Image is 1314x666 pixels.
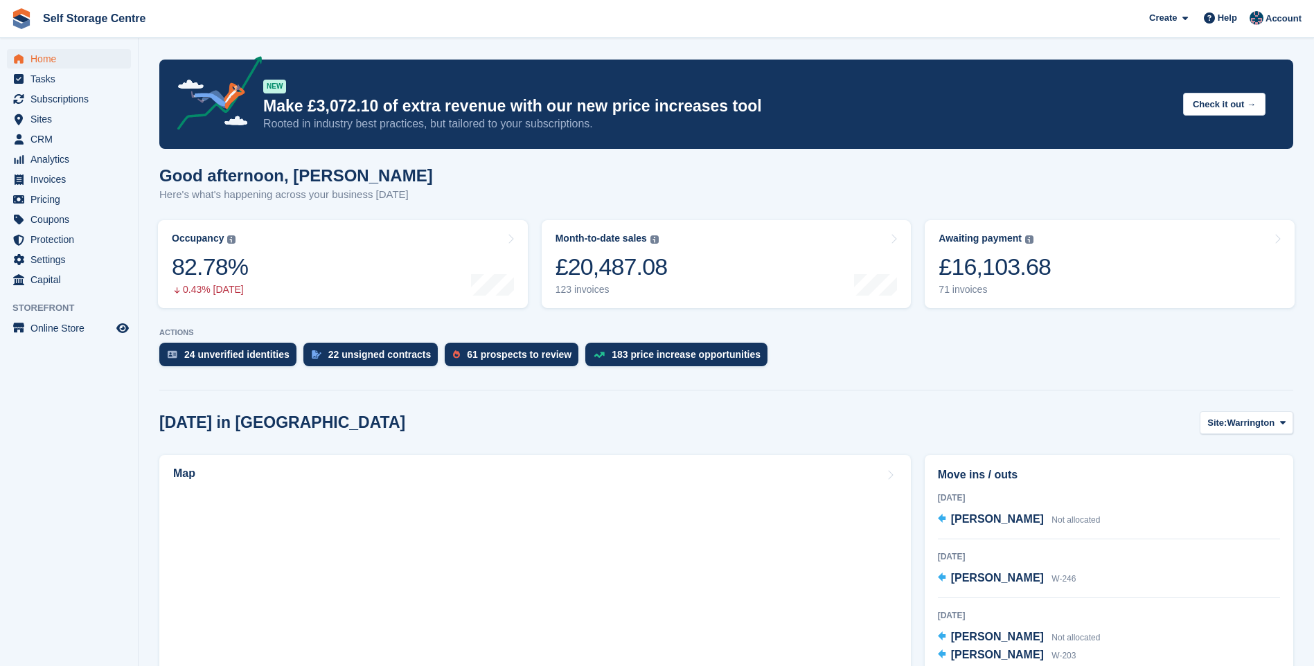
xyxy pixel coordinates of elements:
[1149,11,1177,25] span: Create
[263,96,1172,116] p: Make £3,072.10 of extra revenue with our new price increases tool
[166,56,263,135] img: price-adjustments-announcement-icon-8257ccfd72463d97f412b2fc003d46551f7dbcb40ab6d574587a9cd5c0d94...
[938,492,1280,504] div: [DATE]
[30,69,114,89] span: Tasks
[30,150,114,169] span: Analytics
[227,235,236,244] img: icon-info-grey-7440780725fd019a000dd9b08b2336e03edf1995a4989e88bcd33f0948082b44.svg
[556,233,647,244] div: Month-to-date sales
[30,170,114,189] span: Invoices
[30,190,114,209] span: Pricing
[951,649,1044,660] span: [PERSON_NAME]
[1218,11,1237,25] span: Help
[585,343,774,373] a: 183 price increase opportunities
[159,187,433,203] p: Here's what's happening across your business [DATE]
[939,233,1022,244] div: Awaiting payment
[7,270,131,289] a: menu
[1200,411,1293,434] button: Site: Warrington
[925,220,1295,308] a: Awaiting payment £16,103.68 71 invoices
[12,301,138,315] span: Storefront
[1051,651,1076,660] span: W-203
[30,89,114,109] span: Subscriptions
[11,8,32,29] img: stora-icon-8386f47178a22dfd0bd8f6a31ec36ba5ce8667c1dd55bd0f319d3a0aa187defe.svg
[263,80,286,93] div: NEW
[7,69,131,89] a: menu
[30,230,114,249] span: Protection
[159,413,405,432] h2: [DATE] in [GEOGRAPHIC_DATA]
[1183,93,1266,116] button: Check it out →
[172,284,248,296] div: 0.43% [DATE]
[445,343,585,373] a: 61 prospects to review
[938,550,1280,563] div: [DATE]
[7,89,131,109] a: menu
[612,349,761,360] div: 183 price increase opportunities
[184,349,290,360] div: 24 unverified identities
[173,467,195,480] h2: Map
[159,166,433,185] h1: Good afternoon, [PERSON_NAME]
[328,349,432,360] div: 22 unsigned contracts
[159,328,1293,337] p: ACTIONS
[1250,11,1263,25] img: Clair Cole
[312,350,321,359] img: contract_signature_icon-13c848040528278c33f63329250d36e43548de30e8caae1d1a13099fd9432cc5.svg
[172,253,248,281] div: 82.78%
[172,233,224,244] div: Occupancy
[542,220,912,308] a: Month-to-date sales £20,487.08 123 invoices
[114,320,131,336] a: Preview store
[7,150,131,169] a: menu
[30,129,114,149] span: CRM
[1266,12,1302,26] span: Account
[938,647,1076,665] a: [PERSON_NAME] W-203
[263,116,1172,132] p: Rooted in industry best practices, but tailored to your subscriptions.
[30,210,114,229] span: Coupons
[7,129,131,149] a: menu
[37,7,151,30] a: Self Storage Centre
[168,350,177,359] img: verify_identity-adf6edd0f0f0b5bbfe63781bf79b02c33cf7c696d77639b501bdc392416b5a36.svg
[30,109,114,129] span: Sites
[7,170,131,189] a: menu
[453,350,460,359] img: prospect-51fa495bee0391a8d652442698ab0144808aea92771e9ea1ae160a38d050c398.svg
[951,631,1044,642] span: [PERSON_NAME]
[30,270,114,289] span: Capital
[7,49,131,69] a: menu
[30,250,114,269] span: Settings
[30,49,114,69] span: Home
[939,284,1051,296] div: 71 invoices
[7,210,131,229] a: menu
[938,467,1280,483] h2: Move ins / outs
[7,190,131,209] a: menu
[7,250,131,269] a: menu
[30,318,114,338] span: Online Store
[938,629,1101,647] a: [PERSON_NAME] Not allocated
[7,318,131,338] a: menu
[594,352,605,358] img: price_increase_opportunities-93ffe204e8149a01c8c9dc8f82e8f89637d9d84a8eef4429ea346261dce0b2c0.svg
[650,235,659,244] img: icon-info-grey-7440780725fd019a000dd9b08b2336e03edf1995a4989e88bcd33f0948082b44.svg
[1227,416,1275,430] span: Warrington
[938,609,1280,622] div: [DATE]
[1051,515,1100,525] span: Not allocated
[303,343,445,373] a: 22 unsigned contracts
[158,220,528,308] a: Occupancy 82.78% 0.43% [DATE]
[1051,633,1100,642] span: Not allocated
[7,109,131,129] a: menu
[556,284,668,296] div: 123 invoices
[938,570,1076,588] a: [PERSON_NAME] W-246
[939,253,1051,281] div: £16,103.68
[1207,416,1227,430] span: Site:
[1025,235,1033,244] img: icon-info-grey-7440780725fd019a000dd9b08b2336e03edf1995a4989e88bcd33f0948082b44.svg
[467,349,571,360] div: 61 prospects to review
[556,253,668,281] div: £20,487.08
[7,230,131,249] a: menu
[951,513,1044,525] span: [PERSON_NAME]
[159,343,303,373] a: 24 unverified identities
[938,511,1101,529] a: [PERSON_NAME] Not allocated
[951,572,1044,584] span: [PERSON_NAME]
[1051,574,1076,584] span: W-246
